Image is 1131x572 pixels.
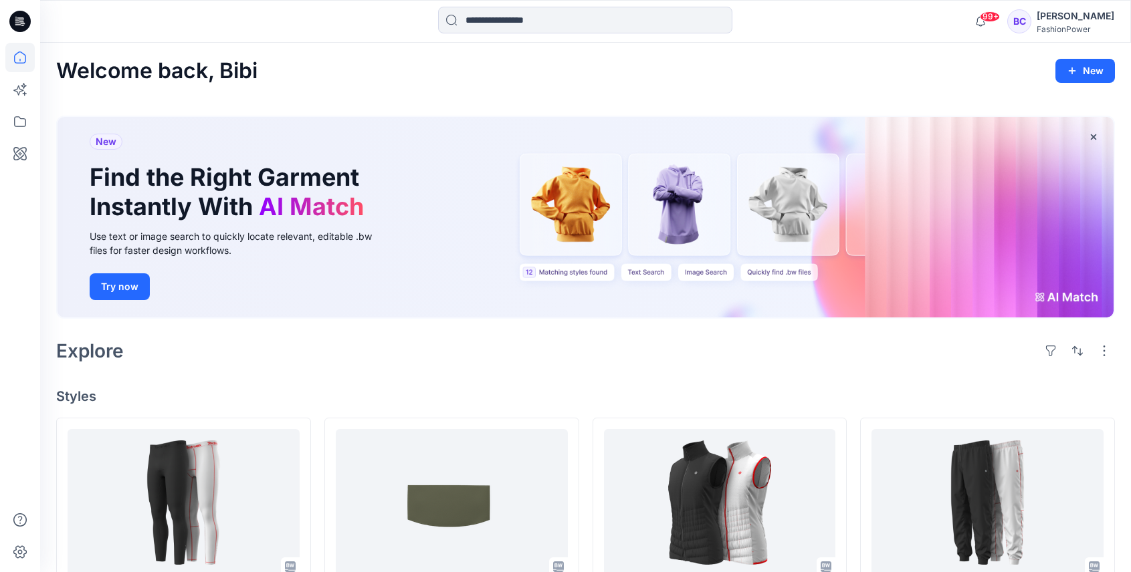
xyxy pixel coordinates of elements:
[56,388,1115,404] h4: Styles
[90,273,150,300] button: Try now
[1007,9,1031,33] div: BC
[980,11,1000,22] span: 99+
[56,340,124,362] h2: Explore
[90,163,371,221] h1: Find the Right Garment Instantly With
[90,229,391,257] div: Use text or image search to quickly locate relevant, editable .bw files for faster design workflows.
[259,192,364,221] span: AI Match
[96,134,116,150] span: New
[1055,59,1115,83] button: New
[1037,8,1114,24] div: [PERSON_NAME]
[1037,24,1114,34] div: FashionPower
[56,59,258,84] h2: Welcome back, Bibi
